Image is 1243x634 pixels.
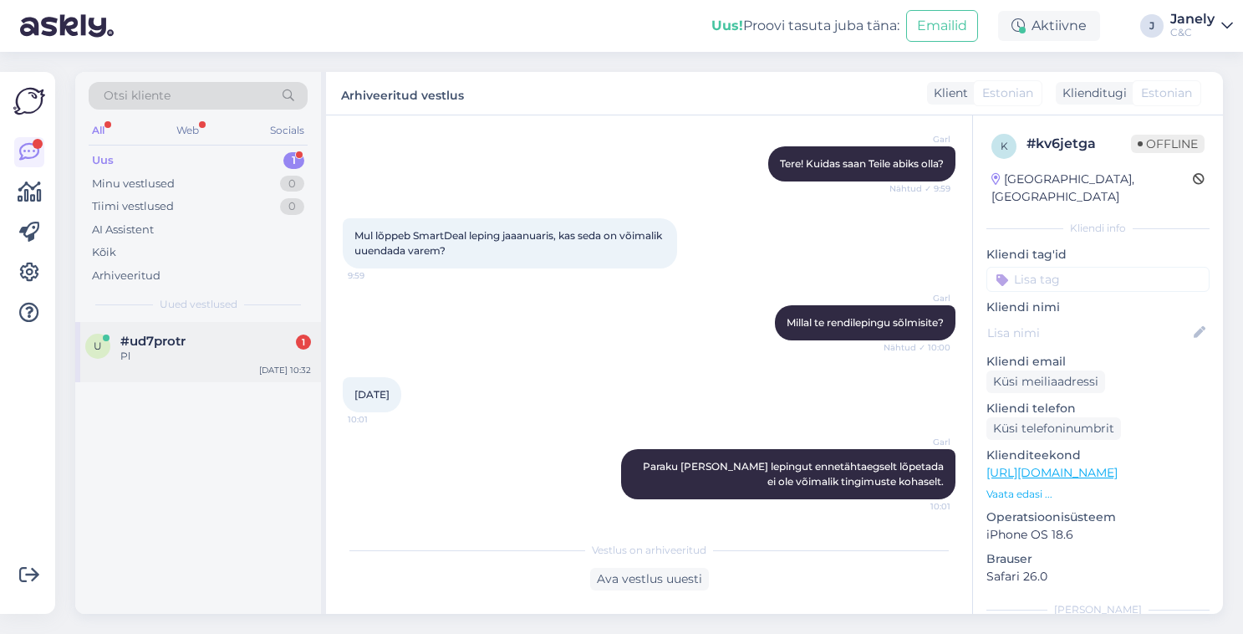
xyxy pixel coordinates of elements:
[986,602,1210,617] div: [PERSON_NAME]
[173,120,202,141] div: Web
[280,176,304,192] div: 0
[92,152,114,169] div: Uus
[267,120,308,141] div: Socials
[590,568,709,591] div: Ava vestlus uuesti
[592,543,706,558] span: Vestlus on arhiveeritud
[986,353,1210,371] p: Kliendi email
[986,509,1210,526] p: Operatsioonisüsteem
[1001,140,1008,152] span: k
[888,436,950,448] span: Garl
[1170,13,1233,39] a: JanelyC&C
[888,292,950,304] span: Garl
[120,334,186,349] span: #ud7protr
[986,465,1118,480] a: [URL][DOMAIN_NAME]
[1131,135,1205,153] span: Offline
[987,324,1190,342] input: Lisa nimi
[787,316,944,329] span: Millal te rendilepingu sõlmisite?
[986,417,1121,440] div: Küsi telefoninumbrit
[1170,26,1215,39] div: C&C
[296,335,311,350] div: 1
[354,388,390,401] span: [DATE]
[986,487,1210,502] p: Vaata edasi ...
[986,400,1210,417] p: Kliendi telefon
[341,82,464,105] label: Arhiveeritud vestlus
[92,268,160,284] div: Arhiveeritud
[1140,14,1164,38] div: J
[991,171,1193,206] div: [GEOGRAPHIC_DATA], [GEOGRAPHIC_DATA]
[986,447,1210,464] p: Klienditeekond
[92,198,174,215] div: Tiimi vestlused
[986,221,1210,236] div: Kliendi info
[998,11,1100,41] div: Aktiivne
[982,84,1033,102] span: Estonian
[986,371,1105,393] div: Küsi meiliaadressi
[160,297,237,312] span: Uued vestlused
[94,340,102,352] span: u
[888,133,950,146] span: Garl
[927,84,968,102] div: Klient
[986,267,1210,292] input: Lisa tag
[711,16,899,36] div: Proovi tasuta juba täna:
[884,341,950,354] span: Nähtud ✓ 10:00
[888,182,950,195] span: Nähtud ✓ 9:59
[283,152,304,169] div: 1
[92,244,116,261] div: Kõik
[1170,13,1215,26] div: Janely
[354,229,665,257] span: Mul lõppeb SmartDeal leping jaaanuaris, kas seda on võimalik uuendada varem?
[89,120,108,141] div: All
[348,269,410,282] span: 9:59
[643,460,946,488] span: Paraku [PERSON_NAME] lepingut ennetähtaegselt lõpetada ei ole võimalik tingimuste kohaselt.
[13,85,45,117] img: Askly Logo
[1026,134,1131,154] div: # kv6jetga
[986,246,1210,263] p: Kliendi tag'id
[711,18,743,33] b: Uus!
[120,349,311,364] div: Pl
[1056,84,1127,102] div: Klienditugi
[104,87,171,105] span: Otsi kliente
[986,550,1210,568] p: Brauser
[92,222,154,238] div: AI Assistent
[888,500,950,513] span: 10:01
[1141,84,1192,102] span: Estonian
[986,568,1210,585] p: Safari 26.0
[906,10,978,42] button: Emailid
[986,526,1210,544] p: iPhone OS 18.6
[92,176,175,192] div: Minu vestlused
[986,299,1210,316] p: Kliendi nimi
[259,364,311,376] div: [DATE] 10:32
[280,198,304,215] div: 0
[348,413,410,426] span: 10:01
[780,157,944,170] span: Tere! Kuidas saan Teile abiks olla?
